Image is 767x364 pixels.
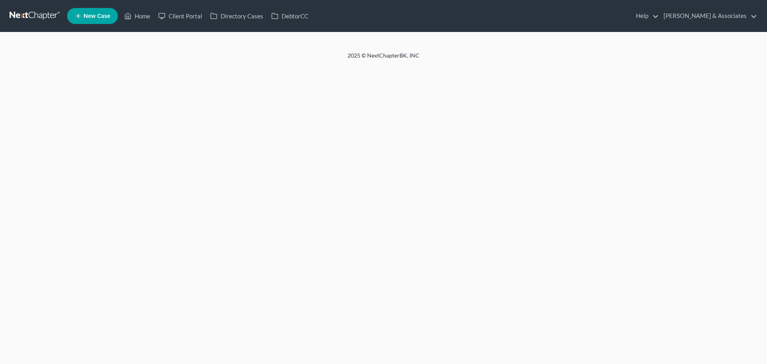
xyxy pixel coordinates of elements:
[660,9,757,23] a: [PERSON_NAME] & Associates
[156,52,611,66] div: 2025 © NextChapterBK, INC
[154,9,206,23] a: Client Portal
[267,9,312,23] a: DebtorCC
[206,9,267,23] a: Directory Cases
[120,9,154,23] a: Home
[632,9,659,23] a: Help
[67,8,118,24] new-legal-case-button: New Case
